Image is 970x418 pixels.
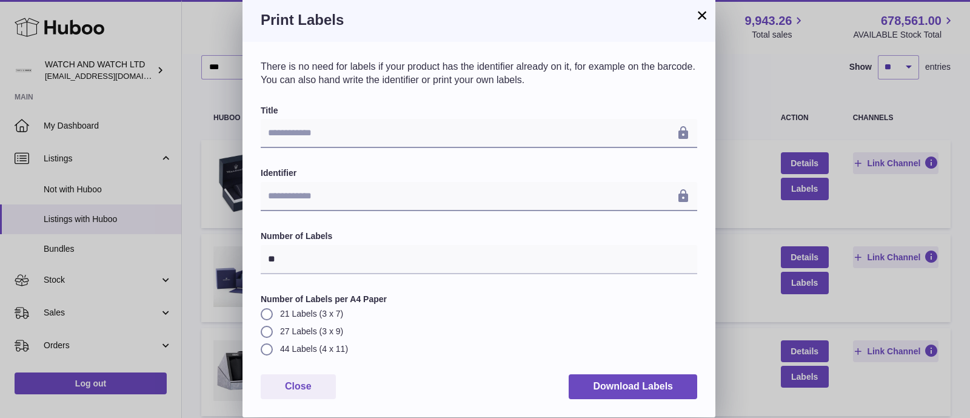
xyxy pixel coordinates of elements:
[261,294,697,305] label: Number of Labels per A4 Paper
[261,105,697,116] label: Title
[261,326,697,337] label: 27 Labels (3 x 9)
[261,167,697,179] label: Identifier
[569,374,697,399] button: Download Labels
[261,308,697,320] label: 21 Labels (3 x 7)
[261,231,697,242] label: Number of Labels
[261,374,336,399] button: Close
[261,10,697,30] h3: Print Labels
[695,8,709,22] button: ×
[261,343,697,355] label: 44 Labels (4 x 11)
[261,60,697,86] p: There is no need for labels if your product has the identifier already on it, for example on the ...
